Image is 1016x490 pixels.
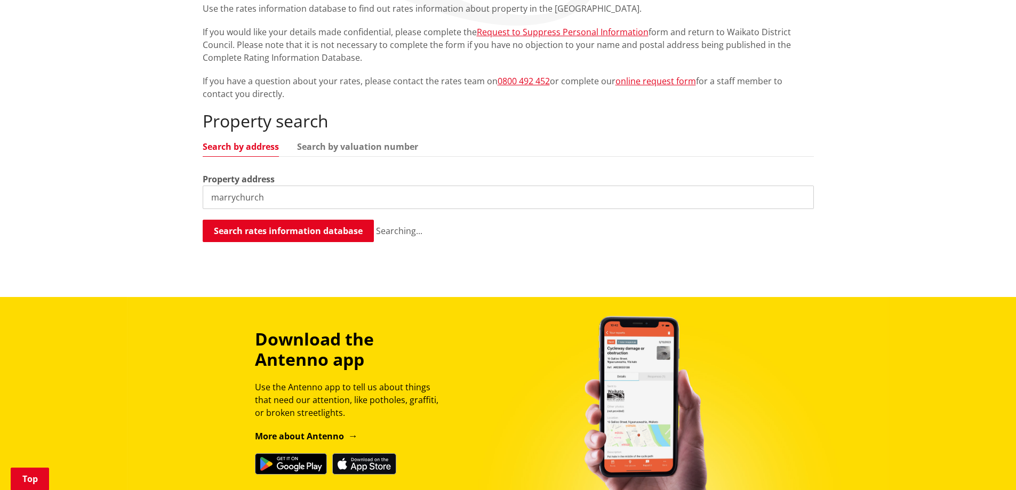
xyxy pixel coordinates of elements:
[255,381,448,419] p: Use the Antenno app to tell us about things that need our attention, like potholes, graffiti, or ...
[203,111,814,131] h2: Property search
[203,142,279,151] a: Search by address
[477,26,649,38] a: Request to Suppress Personal Information
[332,453,396,475] img: Download on the App Store
[203,220,374,242] button: Search rates information database
[498,75,550,87] a: 0800 492 452
[615,75,696,87] a: online request form
[255,453,327,475] img: Get it on Google Play
[376,225,422,237] span: Searching...
[203,186,814,209] input: e.g. Duke Street NGARUAWAHIA
[203,2,814,15] p: Use the rates information database to find out rates information about property in the [GEOGRAPHI...
[255,430,358,442] a: More about Antenno
[967,445,1005,484] iframe: Messenger Launcher
[11,468,49,490] a: Top
[203,75,814,100] p: If you have a question about your rates, please contact the rates team on or complete our for a s...
[255,329,448,370] h3: Download the Antenno app
[203,26,814,64] p: If you would like your details made confidential, please complete the form and return to Waikato ...
[203,173,275,186] label: Property address
[297,142,418,151] a: Search by valuation number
